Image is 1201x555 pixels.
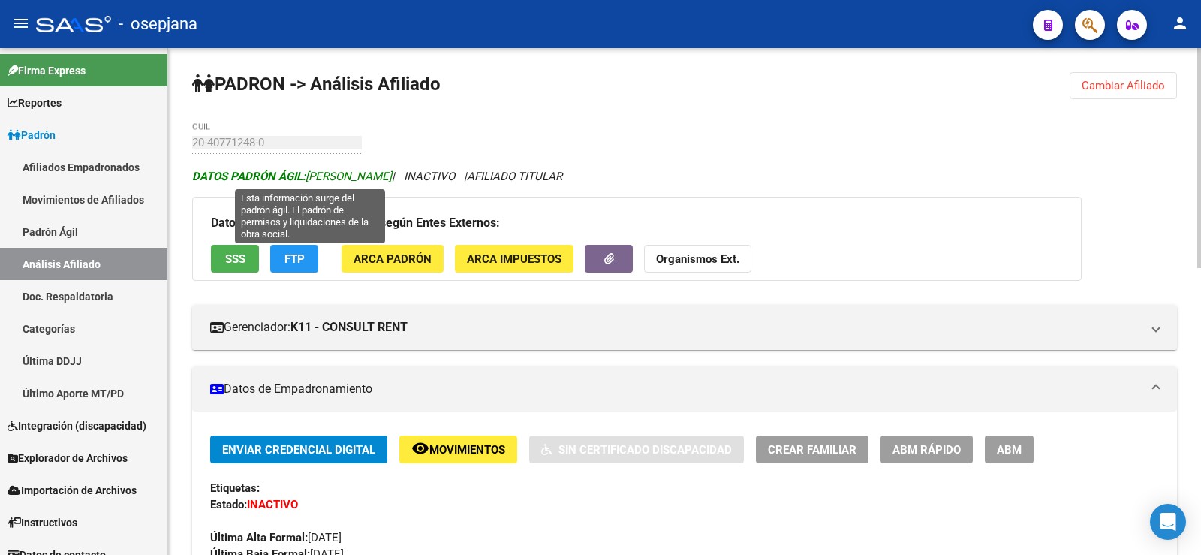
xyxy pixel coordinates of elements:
mat-panel-title: Datos de Empadronamiento [210,381,1141,397]
mat-icon: remove_red_eye [411,439,429,457]
span: Reportes [8,95,62,111]
mat-icon: person [1171,14,1189,32]
button: SSS [211,245,259,273]
span: Importación de Archivos [8,482,137,499]
button: Movimientos [399,436,517,463]
strong: Organismos Ext. [656,252,739,266]
span: Sin Certificado Discapacidad [558,443,732,457]
button: Organismos Ext. [644,245,751,273]
mat-icon: menu [12,14,30,32]
span: AFILIADO TITULAR [467,170,562,183]
strong: Etiquetas: [210,481,260,495]
span: FTP [284,252,305,266]
button: ABM Rápido [880,436,973,463]
strong: INACTIVO [247,498,298,511]
span: Movimientos [429,443,505,457]
span: Cambiar Afiliado [1082,79,1165,92]
button: Enviar Credencial Digital [210,436,387,463]
strong: K11 - CONSULT RENT [290,319,408,336]
strong: Última Alta Formal: [210,531,308,544]
i: | INACTIVO | [192,170,562,183]
button: FTP [270,245,318,273]
span: Enviar Credencial Digital [222,443,375,457]
button: Cambiar Afiliado [1070,72,1177,99]
span: ABM [997,443,1022,457]
mat-panel-title: Gerenciador: [210,319,1141,336]
strong: PADRON -> Análisis Afiliado [192,74,441,95]
span: Crear Familiar [768,443,856,457]
button: Sin Certificado Discapacidad [529,436,744,463]
span: Firma Express [8,62,86,79]
button: Crear Familiar [756,436,868,463]
span: Explorador de Archivos [8,450,128,466]
strong: DATOS PADRÓN ÁGIL: [192,170,306,183]
button: ARCA Impuestos [455,245,573,273]
div: Open Intercom Messenger [1150,504,1186,540]
span: ARCA Padrón [354,252,432,266]
mat-expansion-panel-header: Datos de Empadronamiento [192,366,1177,412]
span: ABM Rápido [892,443,961,457]
strong: Estado: [210,498,247,511]
span: [DATE] [210,531,342,544]
span: Integración (discapacidad) [8,418,146,434]
span: Padrón [8,127,56,143]
span: ARCA Impuestos [467,252,561,266]
span: Instructivos [8,514,77,531]
mat-expansion-panel-header: Gerenciador:K11 - CONSULT RENT [192,305,1177,350]
button: ABM [985,436,1034,463]
button: ARCA Padrón [342,245,444,273]
span: [PERSON_NAME] [192,170,392,183]
span: - osepjana [119,8,197,41]
span: SSS [225,252,245,266]
h3: Datos Personales y Afiliatorios según Entes Externos: [211,213,1063,234]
